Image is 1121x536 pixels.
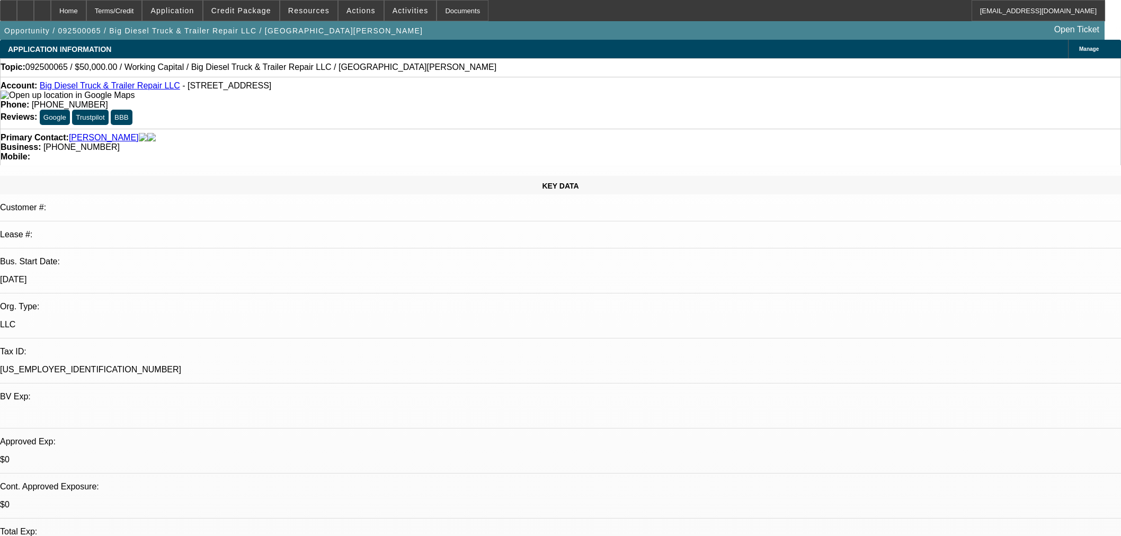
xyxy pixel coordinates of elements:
span: 092500065 / $50,000.00 / Working Capital / Big Diesel Truck & Trailer Repair LLC / [GEOGRAPHIC_DA... [25,62,496,72]
button: Trustpilot [72,110,108,125]
a: [PERSON_NAME] [69,133,139,142]
a: View Google Maps [1,91,135,100]
span: [PHONE_NUMBER] [43,142,120,151]
img: linkedin-icon.png [147,133,156,142]
span: Opportunity / 092500065 / Big Diesel Truck & Trailer Repair LLC / [GEOGRAPHIC_DATA][PERSON_NAME] [4,26,423,35]
img: facebook-icon.png [139,133,147,142]
span: KEY DATA [542,182,579,190]
button: Actions [339,1,384,21]
span: Resources [288,6,330,15]
img: Open up location in Google Maps [1,91,135,100]
strong: Reviews: [1,112,37,121]
strong: Account: [1,81,37,90]
button: Resources [280,1,337,21]
span: Manage [1079,46,1099,52]
button: Activities [385,1,437,21]
span: APPLICATION INFORMATION [8,45,111,53]
button: Credit Package [203,1,279,21]
span: Credit Package [211,6,271,15]
button: BBB [111,110,132,125]
span: - [STREET_ADDRESS] [182,81,271,90]
button: Application [143,1,202,21]
span: [PHONE_NUMBER] [32,100,108,109]
span: Actions [346,6,376,15]
strong: Business: [1,142,41,151]
span: Activities [393,6,429,15]
strong: Phone: [1,100,29,109]
button: Google [40,110,70,125]
strong: Topic: [1,62,25,72]
a: Big Diesel Truck & Trailer Repair LLC [40,81,180,90]
strong: Primary Contact: [1,133,69,142]
a: Open Ticket [1050,21,1104,39]
strong: Mobile: [1,152,30,161]
span: Application [150,6,194,15]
